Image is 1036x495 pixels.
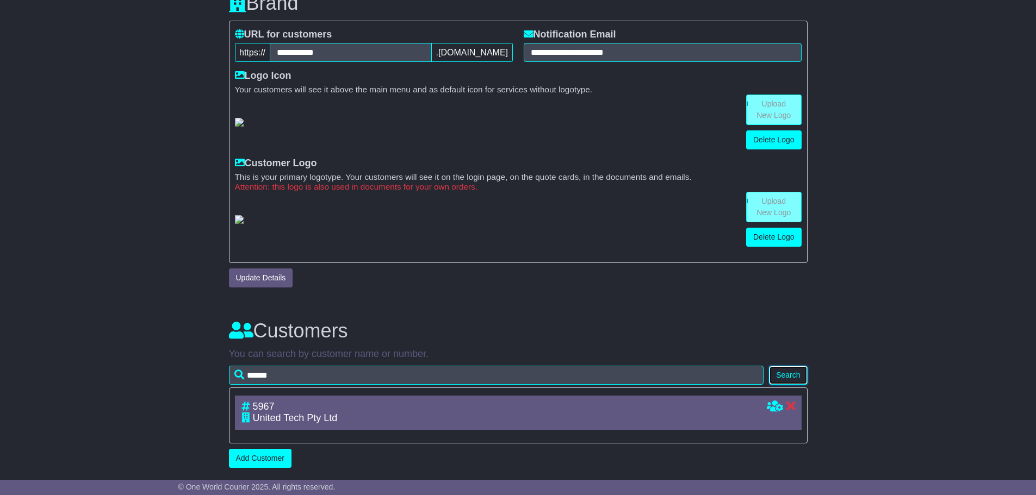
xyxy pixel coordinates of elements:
[746,95,802,125] a: Upload New Logo
[746,192,802,222] a: Upload New Logo
[235,70,291,82] label: Logo Icon
[431,43,512,62] span: .[DOMAIN_NAME]
[229,449,291,468] a: Add Customer
[235,172,802,182] small: This is your primary logotype. Your customers will see it on the login page, on the quote cards, ...
[746,228,802,247] a: Delete Logo
[524,29,616,41] label: Notification Email
[235,85,802,95] small: Your customers will see it above the main menu and as default icon for services without logotype.
[235,215,244,224] img: GetCustomerLogo
[229,268,293,287] button: Update Details
[235,118,244,127] img: GetResellerIconLogo
[235,29,332,41] label: URL for customers
[746,130,802,149] a: Delete Logo
[235,158,317,170] label: Customer Logo
[769,366,807,385] button: Search
[229,348,808,360] p: You can search by customer name or number.
[253,401,275,412] span: 5967
[178,483,336,491] span: © One World Courier 2025. All rights reserved.
[229,320,808,342] h3: Customers
[235,43,270,62] span: https://
[235,182,802,192] small: Attention: this logo is also used in documents for your own orders.
[253,412,338,423] span: United Tech Pty Ltd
